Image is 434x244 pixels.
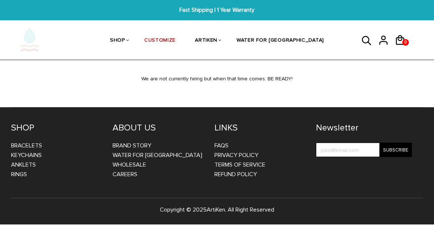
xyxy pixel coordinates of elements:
[214,151,258,159] a: Privacy Policy
[44,75,390,83] div: We are not currently hiring but when that time comes. BE READY!
[214,122,305,133] h4: LINKS
[11,161,36,168] a: Anklets
[403,37,409,48] span: 0
[207,206,225,213] a: ArtiKen
[11,205,423,215] p: Copyright © 2025 . All Right Reserved
[135,6,299,14] span: Fast Shipping | 1 Year Warranty
[316,122,412,133] h4: Newsletter
[110,21,125,60] a: SHOP
[113,142,151,149] a: BRAND STORY
[11,171,27,178] a: Rings
[195,21,217,60] a: ARTIKEN
[11,122,101,133] h4: SHOP
[214,142,228,149] a: FAQs
[113,171,137,178] a: CAREERS
[113,161,146,168] a: WHOLESALE
[113,151,202,159] a: WATER FOR [GEOGRAPHIC_DATA]
[11,151,42,159] a: Keychains
[379,143,412,157] input: Subscribe
[395,48,411,49] a: 0
[214,161,265,168] a: Terms of Service
[144,21,176,60] a: CUSTOMIZE
[214,171,257,178] a: Refund Policy
[237,21,324,60] a: WATER FOR [GEOGRAPHIC_DATA]
[316,143,412,157] input: your@email.com
[113,122,203,133] h4: ABOUT US
[11,142,42,149] a: Bracelets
